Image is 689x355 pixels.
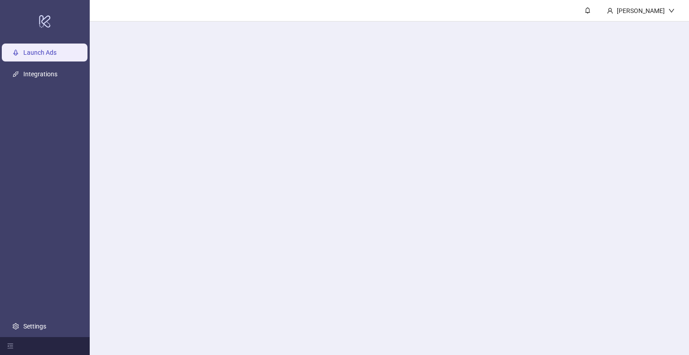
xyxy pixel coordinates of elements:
[607,8,613,14] span: user
[23,49,57,56] a: Launch Ads
[668,8,675,14] span: down
[613,6,668,16] div: [PERSON_NAME]
[23,323,46,330] a: Settings
[7,343,13,349] span: menu-fold
[584,7,591,13] span: bell
[23,70,57,78] a: Integrations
